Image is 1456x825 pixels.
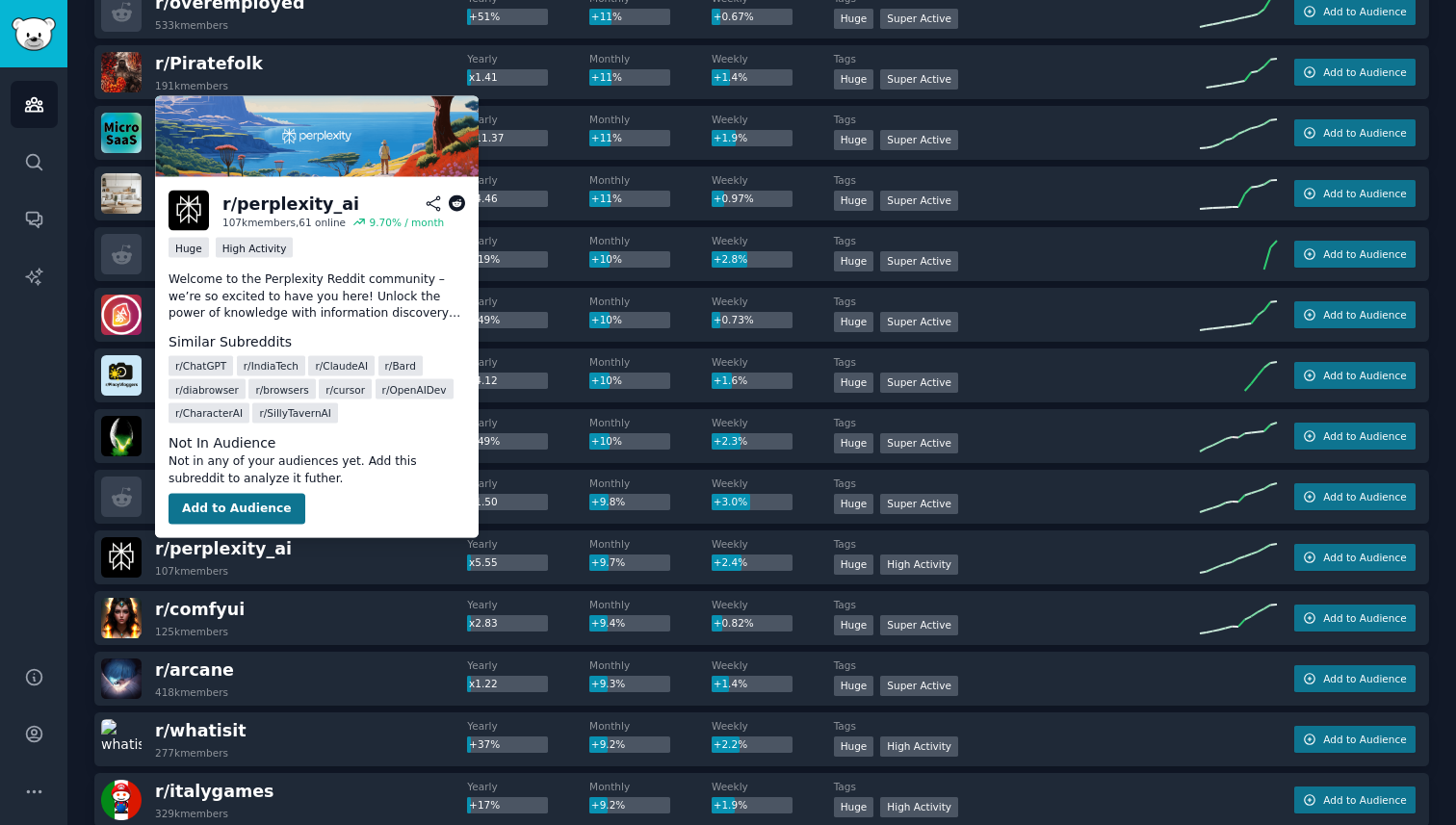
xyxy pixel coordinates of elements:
[834,52,1200,65] dt: Tags
[101,537,142,578] img: perplexity_ai
[222,216,346,229] div: 107k members, 61 online
[1323,793,1406,807] span: Add to Audience
[467,598,589,611] dt: Yearly
[155,625,228,638] div: 125k members
[469,71,498,83] span: x1.41
[467,355,589,369] dt: Yearly
[101,173,142,214] img: Apartmentliving
[1294,301,1416,328] button: Add to Audience
[714,678,747,689] span: +1.4%
[880,251,958,271] div: Super Active
[589,658,712,672] dt: Monthly
[1323,65,1406,79] span: Add to Audience
[467,719,589,733] dt: Yearly
[1323,490,1406,503] span: Add to Audience
[101,658,142,699] img: arcane
[385,359,416,373] span: r/ Bard
[591,738,625,750] span: +9.2%
[244,359,299,373] span: r/ IndiaTech
[169,271,465,322] p: Welcome to the Perplexity Reddit community – we’re so excited to have you here! Unlock the power ...
[1323,429,1406,443] span: Add to Audience
[589,355,712,369] dt: Monthly
[834,797,874,817] div: Huge
[714,314,754,325] span: +0.73%
[469,617,498,629] span: x2.83
[169,238,209,258] div: Huge
[589,113,712,126] dt: Monthly
[370,216,445,229] div: 9.70 % / month
[469,374,498,386] span: x4.12
[714,253,747,265] span: +2.8%
[467,295,589,308] dt: Yearly
[101,52,142,92] img: Piratefolk
[467,113,589,126] dt: Yearly
[1294,180,1416,207] button: Add to Audience
[591,253,622,265] span: +10%
[1323,672,1406,685] span: Add to Audience
[880,736,958,757] div: High Activity
[101,780,142,820] img: italygames
[1294,59,1416,86] button: Add to Audience
[1323,187,1406,200] span: Add to Audience
[834,658,1200,672] dt: Tags
[469,11,500,22] span: +51%
[834,494,874,514] div: Huge
[714,738,747,750] span: +2.2%
[712,598,834,611] dt: Weekly
[1294,726,1416,753] button: Add to Audience
[834,477,1200,490] dt: Tags
[712,780,834,793] dt: Weekly
[101,355,142,396] img: PinoyVloggers
[712,173,834,187] dt: Weekly
[155,96,479,177] img: perplexity
[714,71,747,83] span: +1.4%
[834,676,874,696] div: Huge
[880,494,958,514] div: Super Active
[467,234,589,247] dt: Yearly
[880,554,958,575] div: High Activity
[469,738,500,750] span: +37%
[880,797,958,817] div: High Activity
[834,191,874,211] div: Huge
[834,780,1200,793] dt: Tags
[591,193,622,204] span: +11%
[591,799,625,811] span: +9.2%
[1323,308,1406,322] span: Add to Audience
[712,719,834,733] dt: Weekly
[1294,241,1416,268] button: Add to Audience
[712,52,834,65] dt: Weekly
[834,554,874,575] div: Huge
[155,721,247,740] span: r/ whatisit
[1294,786,1416,813] button: Add to Audience
[880,130,958,150] div: Super Active
[591,71,622,83] span: +11%
[589,295,712,308] dt: Monthly
[591,314,622,325] span: +10%
[834,130,874,150] div: Huge
[1294,423,1416,450] button: Add to Audience
[589,477,712,490] dt: Monthly
[880,312,958,332] div: Super Active
[589,537,712,551] dt: Monthly
[712,234,834,247] dt: Weekly
[469,132,504,143] span: x11.37
[1294,362,1416,389] button: Add to Audience
[155,746,228,760] div: 277k members
[714,617,754,629] span: +0.82%
[880,191,958,211] div: Super Active
[1294,665,1416,692] button: Add to Audience
[155,564,228,578] div: 107k members
[325,382,365,396] span: r/ cursor
[155,79,228,92] div: 191k members
[169,453,465,487] dd: Not in any of your audiences yet. Add this subreddit to analyze it futher.
[712,477,834,490] dt: Weekly
[589,598,712,611] dt: Monthly
[1294,544,1416,571] button: Add to Audience
[714,374,747,386] span: +1.6%
[467,658,589,672] dt: Yearly
[175,359,226,373] span: r/ ChatGPT
[315,359,368,373] span: r/ ClaudeAI
[834,113,1200,126] dt: Tags
[169,494,305,525] button: Add to Audience
[589,416,712,429] dt: Monthly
